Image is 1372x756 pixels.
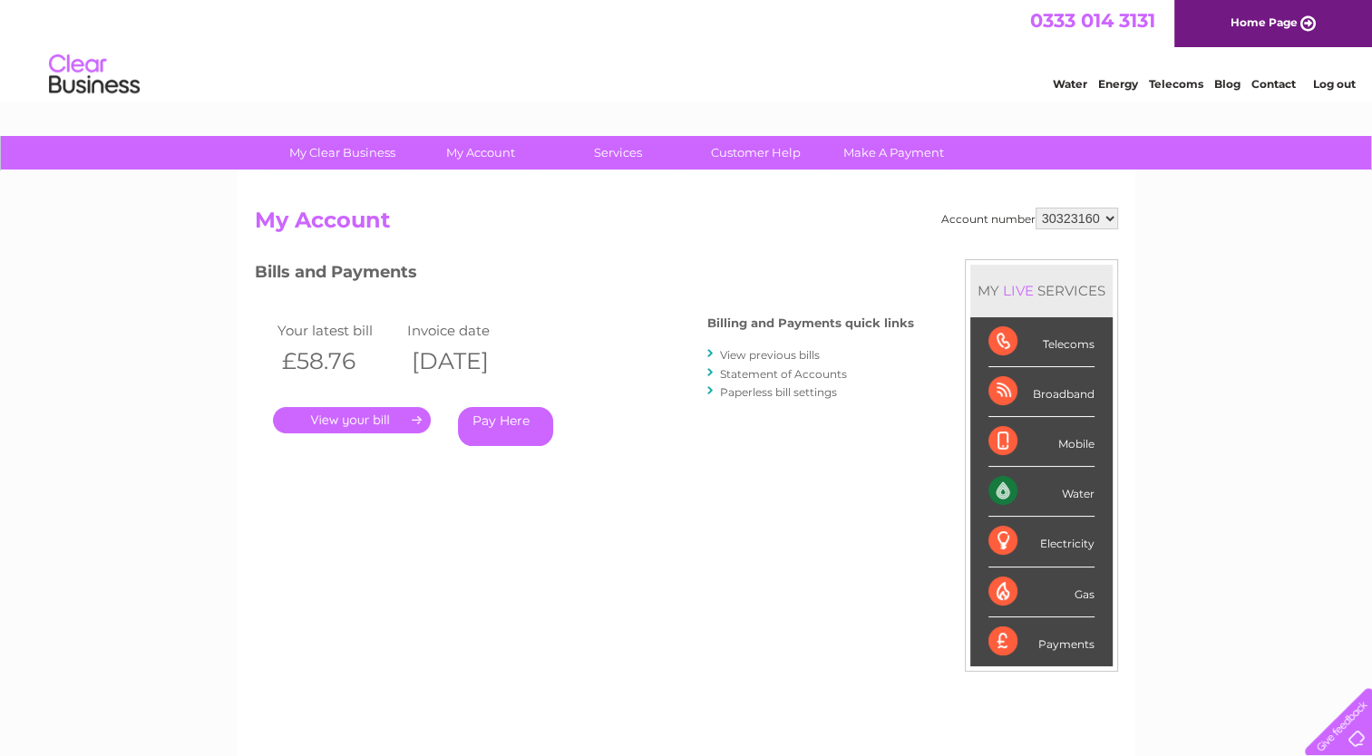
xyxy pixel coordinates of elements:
a: View previous bills [720,348,820,362]
td: Your latest bill [273,318,404,343]
a: 0333 014 3131 [1030,9,1155,32]
div: Clear Business is a trading name of Verastar Limited (registered in [GEOGRAPHIC_DATA] No. 3667643... [258,10,1115,88]
td: Invoice date [403,318,533,343]
a: Water [1053,77,1087,91]
div: Telecoms [988,317,1095,367]
a: Paperless bill settings [720,385,837,399]
div: Electricity [988,517,1095,567]
div: Water [988,467,1095,517]
a: Customer Help [681,136,831,170]
th: [DATE] [403,343,533,380]
a: Make A Payment [819,136,968,170]
div: Mobile [988,417,1095,467]
div: Broadband [988,367,1095,417]
img: logo.png [48,47,141,102]
div: Payments [988,617,1095,666]
a: Telecoms [1149,77,1203,91]
h2: My Account [255,208,1118,242]
a: . [273,407,431,433]
a: Services [543,136,693,170]
div: Gas [988,567,1095,617]
a: My Clear Business [268,136,417,170]
a: Energy [1098,77,1138,91]
a: Log out [1312,77,1355,91]
a: Statement of Accounts [720,367,847,381]
div: Account number [941,208,1118,229]
a: My Account [405,136,555,170]
div: MY SERVICES [970,265,1113,316]
a: Contact [1251,77,1296,91]
h4: Billing and Payments quick links [707,316,914,330]
h3: Bills and Payments [255,259,914,291]
th: £58.76 [273,343,404,380]
div: LIVE [999,282,1037,299]
a: Pay Here [458,407,553,446]
a: Blog [1214,77,1241,91]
